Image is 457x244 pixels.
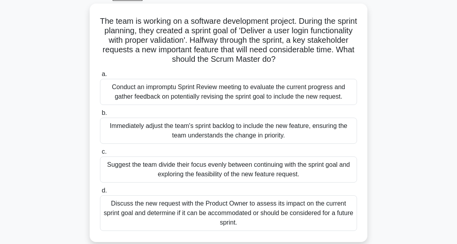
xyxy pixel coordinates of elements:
[102,109,107,116] span: b.
[99,16,358,65] h5: The team is working on a software development project. During the sprint planning, they created a...
[102,71,107,77] span: a.
[100,195,357,231] div: Discuss the new request with the Product Owner to assess its impact on the current sprint goal an...
[102,148,106,155] span: c.
[102,187,107,194] span: d.
[100,118,357,144] div: Immediately adjust the team's sprint backlog to include the new feature, ensuring the team unders...
[100,79,357,105] div: Conduct an impromptu Sprint Review meeting to evaluate the current progress and gather feedback o...
[100,156,357,183] div: Suggest the team divide their focus evenly between continuing with the sprint goal and exploring ...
